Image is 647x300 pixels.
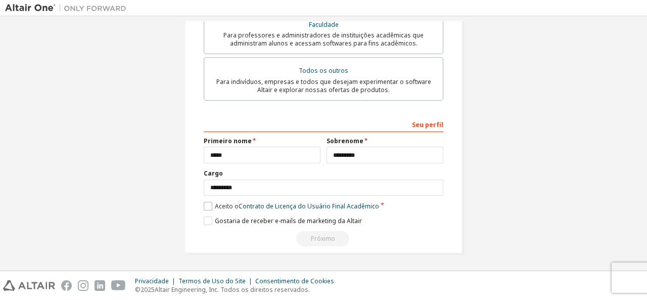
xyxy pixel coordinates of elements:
font: Primeiro nome [204,137,252,145]
font: Gostaria de receber e-mails de marketing da Altair [215,217,362,225]
font: Para professores e administradores de instituições acadêmicas que administram alunos e acessam so... [223,31,424,48]
img: Altair Um [5,3,131,13]
img: youtube.svg [111,280,126,291]
img: facebook.svg [61,280,72,291]
img: altair_logo.svg [3,280,55,291]
font: Acadêmico [347,202,379,210]
font: 2025 [141,285,155,294]
font: Altair Engineering, Inc. Todos os direitos reservados. [155,285,310,294]
div: Read and acccept EULA to continue [204,231,443,246]
img: instagram.svg [78,280,88,291]
font: Faculdade [309,20,339,29]
font: Termos de Uso do Site [178,277,246,285]
img: linkedin.svg [95,280,105,291]
font: © [135,285,141,294]
font: Sobrenome [327,137,363,145]
font: Para indivíduos, empresas e todos que desejam experimentar o software Altair e explorar nossas of... [216,77,431,94]
font: Cargo [204,169,223,178]
font: Todos os outros [299,66,348,75]
font: Aceito o [215,202,239,210]
font: Seu perfil [412,120,443,129]
font: Consentimento de Cookies [255,277,334,285]
font: Contrato de Licença do Usuário Final [239,202,345,210]
font: Privacidade [135,277,169,285]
